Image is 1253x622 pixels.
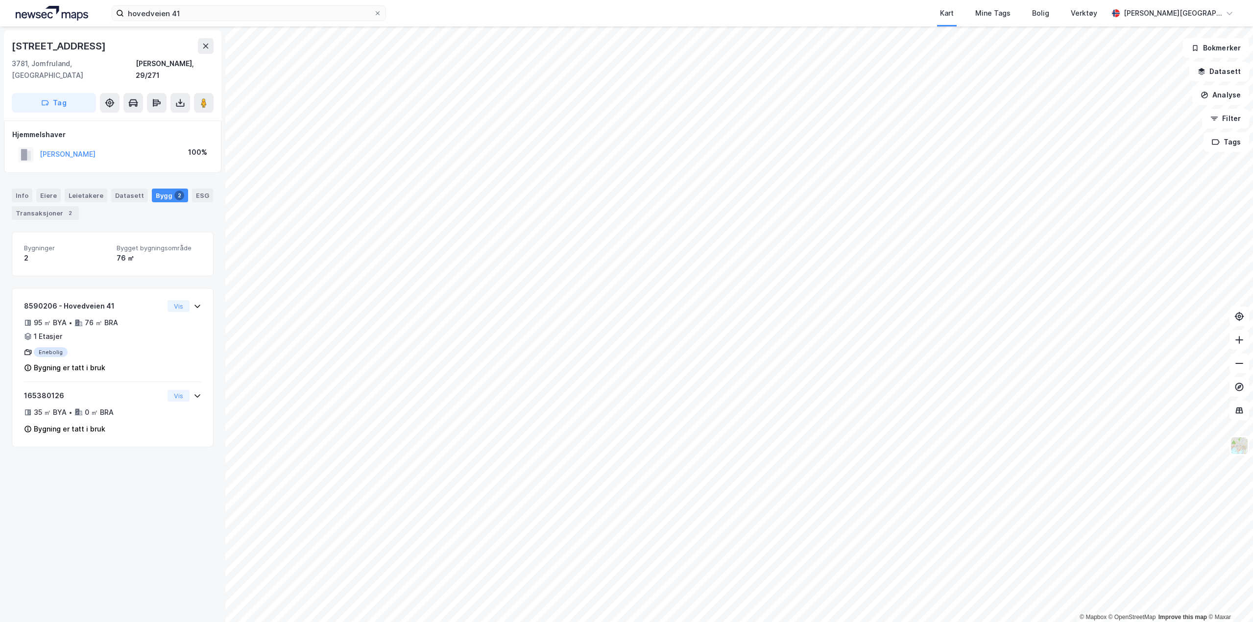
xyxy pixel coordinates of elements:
div: • [69,408,72,416]
div: 76 ㎡ BRA [85,317,118,329]
div: [STREET_ADDRESS] [12,38,108,54]
a: Improve this map [1158,614,1207,621]
button: Vis [168,300,190,312]
div: Hjemmelshaver [12,129,213,141]
input: Søk på adresse, matrikkel, gårdeiere, leietakere eller personer [124,6,374,21]
div: 95 ㎡ BYA [34,317,67,329]
div: • [69,319,72,327]
div: Eiere [36,189,61,202]
div: 35 ㎡ BYA [34,407,67,418]
div: ESG [192,189,213,202]
div: Bolig [1032,7,1049,19]
a: OpenStreetMap [1108,614,1156,621]
div: 2 [65,208,75,218]
img: Z [1230,436,1249,455]
div: 8590206 - Hovedveien 41 [24,300,164,312]
span: Bygget bygningsområde [117,244,201,252]
div: Info [12,189,32,202]
div: Bygning er tatt i bruk [34,362,105,374]
div: Kart [940,7,954,19]
div: 76 ㎡ [117,252,201,264]
div: 3781, Jomfruland, [GEOGRAPHIC_DATA] [12,58,136,81]
div: Bygning er tatt i bruk [34,423,105,435]
button: Bokmerker [1183,38,1249,58]
div: [PERSON_NAME], 29/271 [136,58,214,81]
iframe: Chat Widget [1204,575,1253,622]
div: Verktøy [1071,7,1097,19]
div: Transaksjoner [12,206,79,220]
div: Datasett [111,189,148,202]
button: Tag [12,93,96,113]
div: Mine Tags [975,7,1011,19]
div: 100% [188,146,207,158]
div: Bygg [152,189,188,202]
button: Filter [1202,109,1249,128]
div: Leietakere [65,189,107,202]
span: Bygninger [24,244,109,252]
div: 2 [174,191,184,200]
div: [PERSON_NAME][GEOGRAPHIC_DATA] [1124,7,1222,19]
button: Vis [168,390,190,402]
img: logo.a4113a55bc3d86da70a041830d287a7e.svg [16,6,88,21]
div: 165380126 [24,390,164,402]
div: 2 [24,252,109,264]
a: Mapbox [1080,614,1107,621]
button: Datasett [1189,62,1249,81]
div: 1 Etasjer [34,331,62,342]
button: Analyse [1192,85,1249,105]
button: Tags [1204,132,1249,152]
div: 0 ㎡ BRA [85,407,114,418]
